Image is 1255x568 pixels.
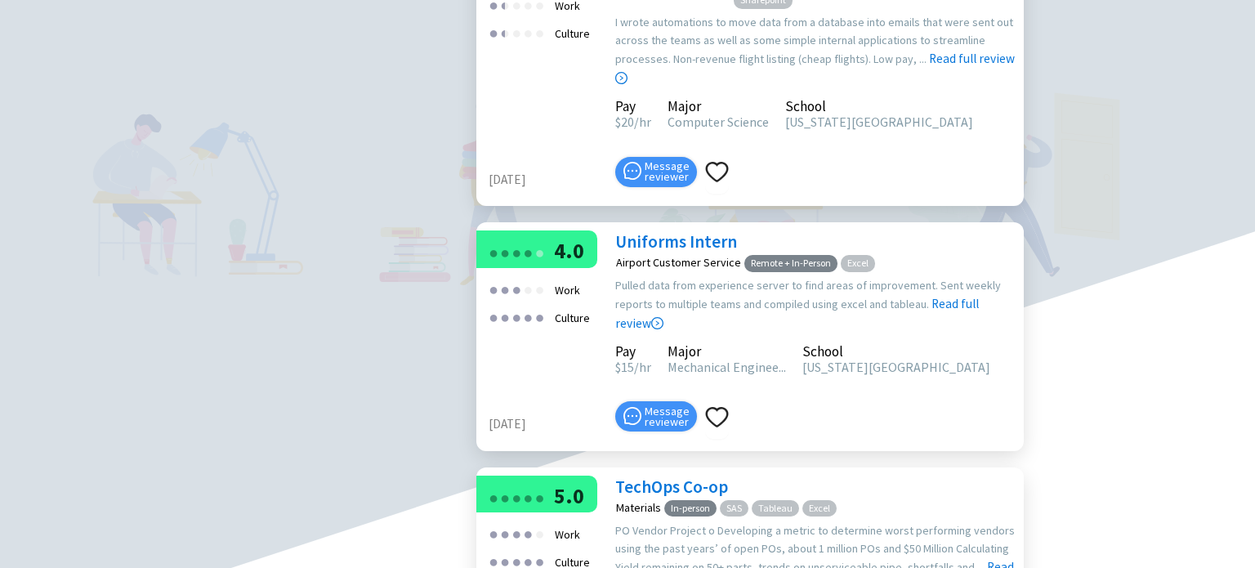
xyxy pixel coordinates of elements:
span: Mechanical Enginee... [668,359,786,375]
span: [US_STATE][GEOGRAPHIC_DATA] [785,114,973,130]
div: Pay [615,346,651,357]
div: School [785,101,973,112]
span: /hr [634,359,651,375]
a: Read full review [615,214,979,331]
span: message [623,162,641,180]
div: [DATE] [489,414,607,434]
div: Airport Customer Service [616,257,741,268]
div: Pay [615,101,651,112]
span: message [623,407,641,425]
span: /hr [634,114,651,130]
div: Work [550,521,585,548]
div: ● [489,239,498,265]
div: ● [511,521,521,546]
span: 4.0 [554,237,584,264]
div: Pulled data from experience server to find areas of improvement. Sent weekly reports to multiple ... [615,276,1016,333]
span: Remote + In-Person [744,255,837,272]
div: ● [489,521,498,546]
div: ● [511,485,521,510]
span: Excel [802,500,837,517]
div: ● [523,239,533,265]
div: Major [668,101,769,112]
span: Message reviewer [645,161,690,182]
div: ● [511,239,521,265]
div: I wrote automations to move data from a database into emails that were sent out across the teams ... [615,13,1016,88]
span: Excel [841,255,875,272]
div: ● [500,304,510,329]
div: ● [534,276,544,302]
div: ● [500,276,510,302]
span: $ [615,359,621,375]
div: Work [550,276,585,304]
span: [US_STATE][GEOGRAPHIC_DATA] [802,359,990,375]
a: Uniforms Intern [615,230,737,253]
div: Culture [550,304,595,332]
div: ● [511,304,521,329]
div: ● [500,521,510,546]
span: right-circle [615,72,627,84]
div: ● [534,304,544,329]
div: [DATE] [489,170,607,190]
div: ● [500,239,510,265]
span: 20 [615,114,634,130]
span: 15 [615,359,634,375]
div: ● [523,521,533,546]
div: ● [523,276,533,302]
div: ● [511,20,521,45]
div: ● [523,304,533,329]
div: Culture [550,20,595,47]
span: 5.0 [554,482,584,509]
span: right-circle [651,317,663,329]
div: ● [534,521,544,546]
span: $ [615,114,621,130]
span: Tableau [752,500,799,517]
div: ● [500,485,510,510]
div: ● [489,20,498,45]
div: ● [523,485,533,510]
div: ● [500,20,510,45]
div: School [802,346,990,357]
a: TechOps Co-op [615,476,728,498]
div: Major [668,346,786,357]
div: ● [489,276,498,302]
div: ● [489,485,498,510]
span: In-person [664,500,717,517]
div: ● [489,304,498,329]
div: ● [534,20,544,45]
div: ● [511,276,521,302]
div: ● [534,239,544,265]
div: ● [523,20,533,45]
div: ● [500,20,505,45]
span: SAS [720,500,748,517]
div: ● [534,485,544,510]
span: Message reviewer [645,406,690,427]
span: heart [705,405,729,429]
span: heart [705,160,729,184]
span: Computer Science [668,114,769,130]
